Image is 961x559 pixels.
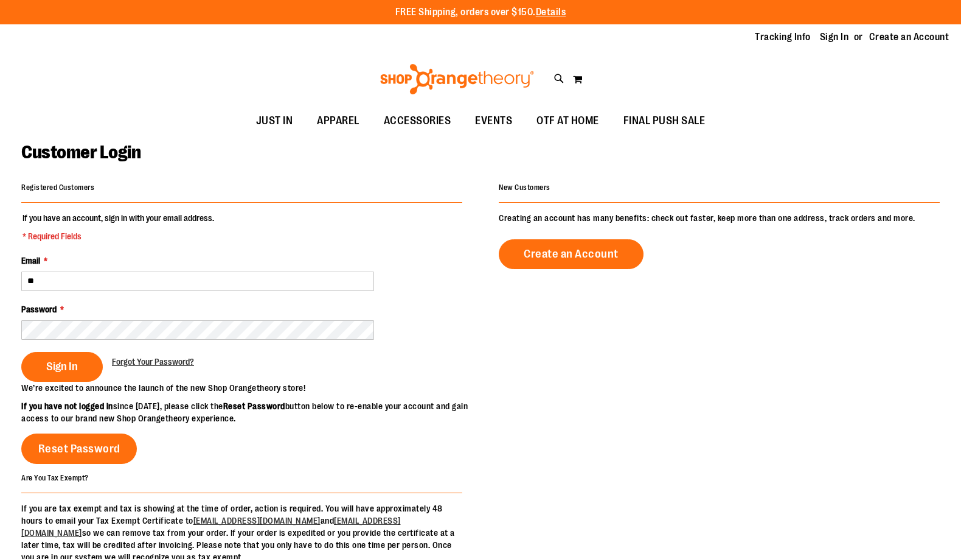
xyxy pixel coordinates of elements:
p: Creating an account has many benefits: check out faster, keep more than one address, track orders... [499,212,940,224]
p: since [DATE], please click the button below to re-enable your account and gain access to our bran... [21,400,480,424]
span: Sign In [46,360,78,373]
strong: Reset Password [223,401,285,411]
button: Sign In [21,352,103,382]
span: Password [21,304,57,314]
span: Email [21,256,40,265]
a: OTF AT HOME [524,107,611,135]
a: Sign In [820,30,849,44]
a: Details [536,7,566,18]
a: Tracking Info [755,30,811,44]
img: Shop Orangetheory [378,64,536,94]
a: Create an Account [869,30,949,44]
span: Create an Account [524,247,619,261]
span: * Required Fields [23,230,214,242]
span: Reset Password [38,442,120,455]
a: Create an Account [499,239,644,269]
p: FREE Shipping, orders over $150. [395,5,566,19]
a: EVENTS [463,107,524,135]
span: APPAREL [317,107,359,135]
span: Forgot Your Password? [112,357,194,367]
a: Forgot Your Password? [112,356,194,368]
strong: Are You Tax Exempt? [21,473,89,482]
strong: New Customers [499,183,550,192]
span: JUST IN [256,107,293,135]
span: ACCESSORIES [384,107,451,135]
p: We’re excited to announce the launch of the new Shop Orangetheory store! [21,382,480,394]
a: FINAL PUSH SALE [611,107,718,135]
a: JUST IN [244,107,305,135]
legend: If you have an account, sign in with your email address. [21,212,215,242]
a: [EMAIL_ADDRESS][DOMAIN_NAME] [193,516,321,526]
span: FINAL PUSH SALE [623,107,706,135]
a: ACCESSORIES [372,107,463,135]
strong: If you have not logged in [21,401,113,411]
a: Reset Password [21,434,137,464]
span: OTF AT HOME [536,107,599,135]
span: EVENTS [475,107,512,135]
a: APPAREL [305,107,372,135]
span: Customer Login [21,142,141,163]
strong: Registered Customers [21,183,94,192]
